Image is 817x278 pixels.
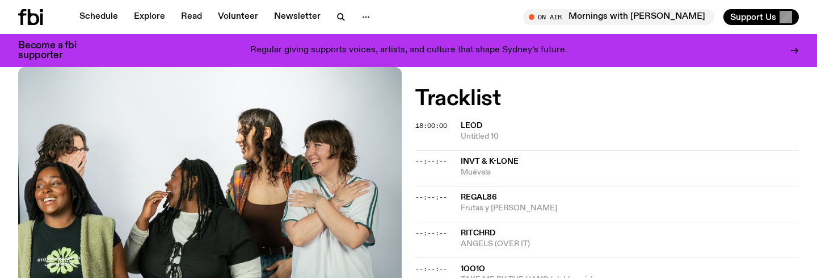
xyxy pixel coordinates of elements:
[461,122,482,130] span: Leod
[18,41,91,60] h3: Become a fbi supporter
[415,157,447,166] span: --:--:--
[461,193,497,201] span: Regal86
[415,193,447,202] span: --:--:--
[730,12,776,22] span: Support Us
[73,9,125,25] a: Schedule
[415,229,447,238] span: --:--:--
[250,45,567,56] p: Regular giving supports voices, artists, and culture that shape Sydney’s future.
[461,131,799,142] span: Untitled 10
[415,121,447,130] span: 18:00:00
[211,9,265,25] a: Volunteer
[461,167,799,178] span: Muévala
[523,9,714,25] button: On AirMornings with [PERSON_NAME]
[415,123,447,129] button: 18:00:00
[461,203,799,214] span: Frutas y [PERSON_NAME]
[415,89,799,109] h2: Tracklist
[415,264,447,273] span: --:--:--
[723,9,799,25] button: Support Us
[461,239,799,250] span: ANGELS (OVER IT)
[267,9,327,25] a: Newsletter
[461,229,495,237] span: RITCHRD
[461,265,485,273] span: 1OO1O
[174,9,209,25] a: Read
[127,9,172,25] a: Explore
[461,157,519,165] span: INVT & K-LONE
